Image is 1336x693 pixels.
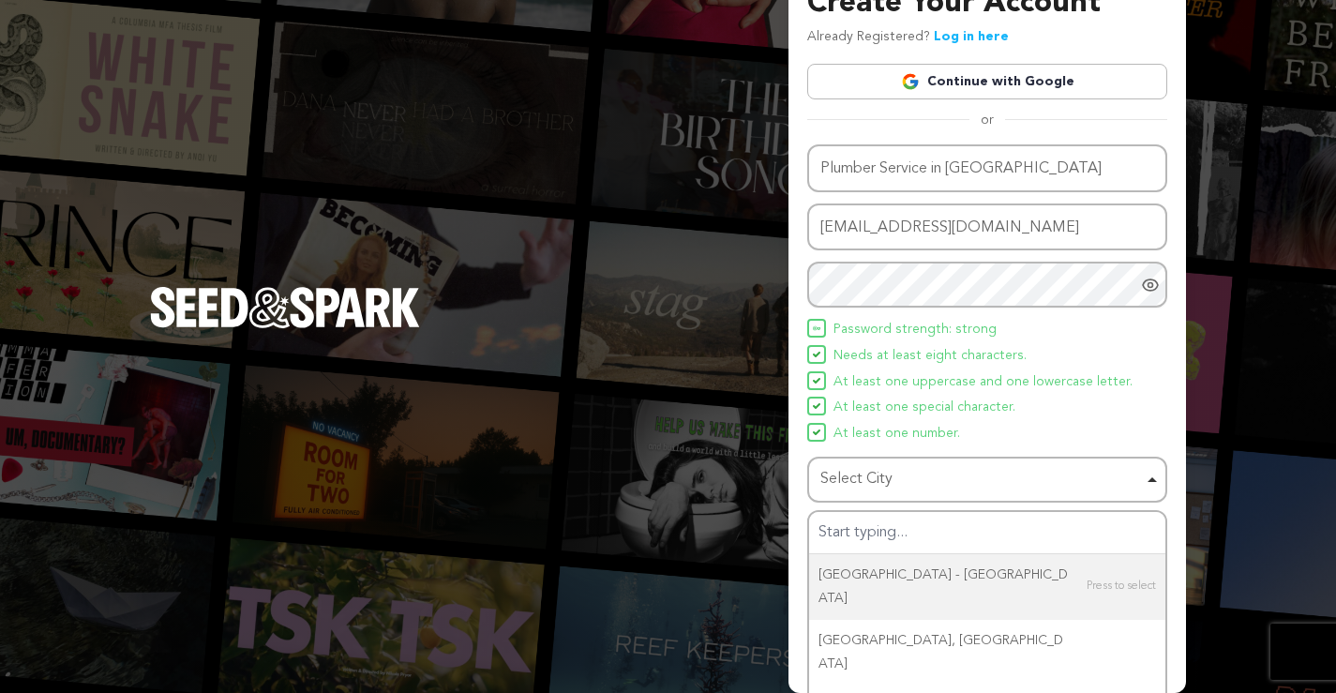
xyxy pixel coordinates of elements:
[807,26,1009,49] p: Already Registered?
[813,377,820,384] img: Seed&Spark Icon
[813,351,820,358] img: Seed&Spark Icon
[150,287,420,366] a: Seed&Spark Homepage
[809,554,1165,620] div: [GEOGRAPHIC_DATA] - [GEOGRAPHIC_DATA]
[807,64,1167,99] a: Continue with Google
[934,30,1009,43] a: Log in here
[820,466,1143,493] div: Select City
[969,111,1005,129] span: or
[833,423,960,445] span: At least one number.
[833,371,1133,394] span: At least one uppercase and one lowercase letter.
[809,512,1165,554] input: Select City
[807,144,1167,192] input: Name
[1141,276,1160,294] a: Show password as plain text. Warning: this will display your password on the screen.
[833,319,997,341] span: Password strength: strong
[833,345,1027,368] span: Needs at least eight characters.
[813,402,820,410] img: Seed&Spark Icon
[807,203,1167,251] input: Email address
[901,72,920,91] img: Google logo
[809,620,1165,685] div: [GEOGRAPHIC_DATA]‎, [GEOGRAPHIC_DATA]
[813,429,820,436] img: Seed&Spark Icon
[833,397,1015,419] span: At least one special character.
[150,287,420,328] img: Seed&Spark Logo
[813,324,820,332] img: Seed&Spark Icon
